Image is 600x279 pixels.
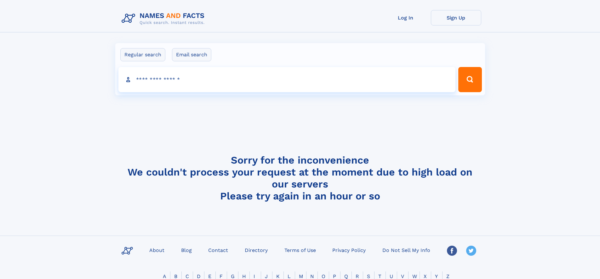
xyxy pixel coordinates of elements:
img: Twitter [466,246,476,256]
a: Blog [179,245,194,254]
a: Do Not Sell My Info [380,245,433,254]
label: Email search [172,48,211,61]
a: Directory [242,245,270,254]
input: search input [118,67,456,92]
a: Contact [206,245,231,254]
a: Terms of Use [282,245,318,254]
label: Regular search [120,48,165,61]
a: Sign Up [431,10,481,25]
img: Facebook [447,246,457,256]
img: Logo Names and Facts [119,10,210,27]
button: Search Button [458,67,482,92]
a: Log In [380,10,431,25]
a: About [147,245,167,254]
a: Privacy Policy [330,245,368,254]
h4: Sorry for the inconvenience We couldn't process your request at the moment due to high load on ou... [119,154,481,202]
